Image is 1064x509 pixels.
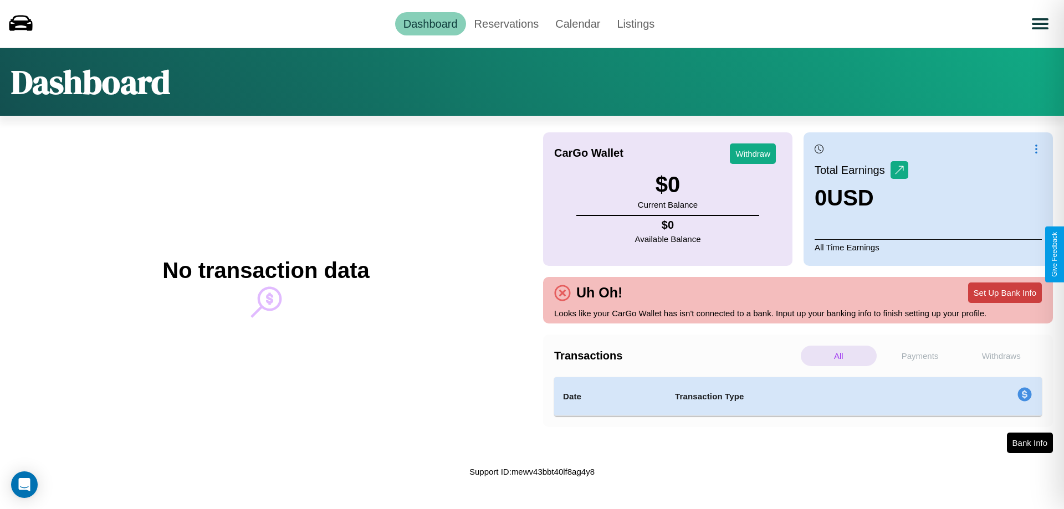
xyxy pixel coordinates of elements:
[571,285,628,301] h4: Uh Oh!
[11,471,38,498] div: Open Intercom Messenger
[675,390,927,403] h4: Transaction Type
[815,160,891,180] p: Total Earnings
[11,59,170,105] h1: Dashboard
[563,390,657,403] h4: Date
[1051,232,1058,277] div: Give Feedback
[1025,8,1056,39] button: Open menu
[554,377,1042,416] table: simple table
[1007,433,1053,453] button: Bank Info
[469,464,595,479] p: Support ID: mewv43bbt40lf8ag4y8
[395,12,466,35] a: Dashboard
[554,147,623,160] h4: CarGo Wallet
[815,186,908,210] h3: 0 USD
[547,12,608,35] a: Calendar
[466,12,548,35] a: Reservations
[162,258,369,283] h2: No transaction data
[815,239,1042,255] p: All Time Earnings
[635,232,701,246] p: Available Balance
[554,349,798,362] h4: Transactions
[608,12,663,35] a: Listings
[963,346,1039,366] p: Withdraws
[730,143,776,164] button: Withdraw
[554,306,1042,321] p: Looks like your CarGo Wallet has isn't connected to a bank. Input up your banking info to finish ...
[968,282,1042,303] button: Set Up Bank Info
[882,346,958,366] p: Payments
[801,346,877,366] p: All
[638,172,698,197] h3: $ 0
[635,219,701,232] h4: $ 0
[638,197,698,212] p: Current Balance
